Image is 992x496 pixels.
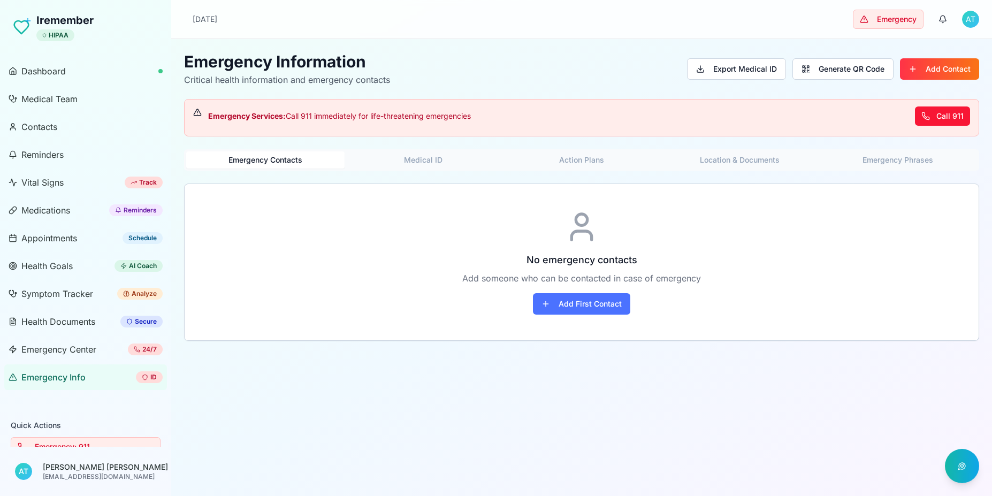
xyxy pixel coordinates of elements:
button: Generate QR Code [792,58,894,80]
a: Health DocumentsSecure [4,309,167,334]
button: Export Medical ID [687,58,786,80]
h3: Quick Actions [11,420,161,431]
button: Emergency [853,10,924,29]
div: Analyze [117,288,163,300]
a: AppointmentsSchedule [4,225,167,251]
div: Schedule [123,232,163,244]
div: ID [136,371,163,383]
span: Emergency Info [21,371,86,384]
a: Emergency InfoID [4,364,167,390]
a: Vital SignsTrack [4,170,167,195]
button: Medical ID [345,151,503,169]
a: Dashboard [4,58,167,84]
button: AT[PERSON_NAME] [PERSON_NAME][EMAIL_ADDRESS][DOMAIN_NAME] [9,455,163,487]
button: Action Plans [502,151,661,169]
button: Location & Documents [661,151,819,169]
div: Reminders [109,204,163,216]
a: Symptom TrackerAnalyze [4,281,167,307]
span: Emergency Center [21,343,96,356]
a: MedicationsReminders [4,197,167,223]
span: Reminders [21,148,64,161]
span: Dashboard [21,65,66,78]
div: HIPAA [36,29,74,41]
span: Symptom Tracker [21,287,93,300]
a: Contacts [4,114,167,140]
button: Emergency: 911 [11,437,161,456]
div: Secure [120,316,163,327]
a: Health GoalsAI Coach [4,253,167,279]
button: Add First Contact [533,293,630,315]
a: Reminders [4,142,167,167]
span: Health Documents [21,315,95,328]
strong: Emergency Services: [208,111,286,120]
h1: Emergency Information [184,52,390,71]
span: Health Goals [21,260,73,272]
div: AI Coach [115,260,163,272]
a: Medical Team [4,86,167,112]
button: Emergency Phrases [819,151,977,169]
div: 24/7 [128,344,163,355]
span: A T [962,11,979,28]
span: Appointments [21,232,77,245]
a: Emergency: 911 [11,444,161,453]
span: Vital Signs [21,176,64,189]
div: Track [125,177,163,188]
span: Medications [21,204,70,217]
span: Medical Team [21,93,78,105]
span: Call 911 immediately for life-threatening emergencies [208,111,471,121]
span: A T [15,463,32,480]
p: Critical health information and emergency contacts [184,73,390,86]
h1: Iremember [36,13,94,28]
p: Add someone who can be contacted in case of emergency [197,272,966,285]
button: Call 911 [915,106,970,126]
h3: No emergency contacts [197,253,966,268]
p: [PERSON_NAME] [PERSON_NAME] [43,462,156,472]
span: Contacts [21,120,57,133]
a: Emergency Center24/7 [4,337,167,362]
p: [EMAIL_ADDRESS][DOMAIN_NAME] [43,472,156,481]
button: Emergency Contacts [186,151,345,169]
button: Add Contact [900,58,979,80]
p: [DATE] [193,14,217,25]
